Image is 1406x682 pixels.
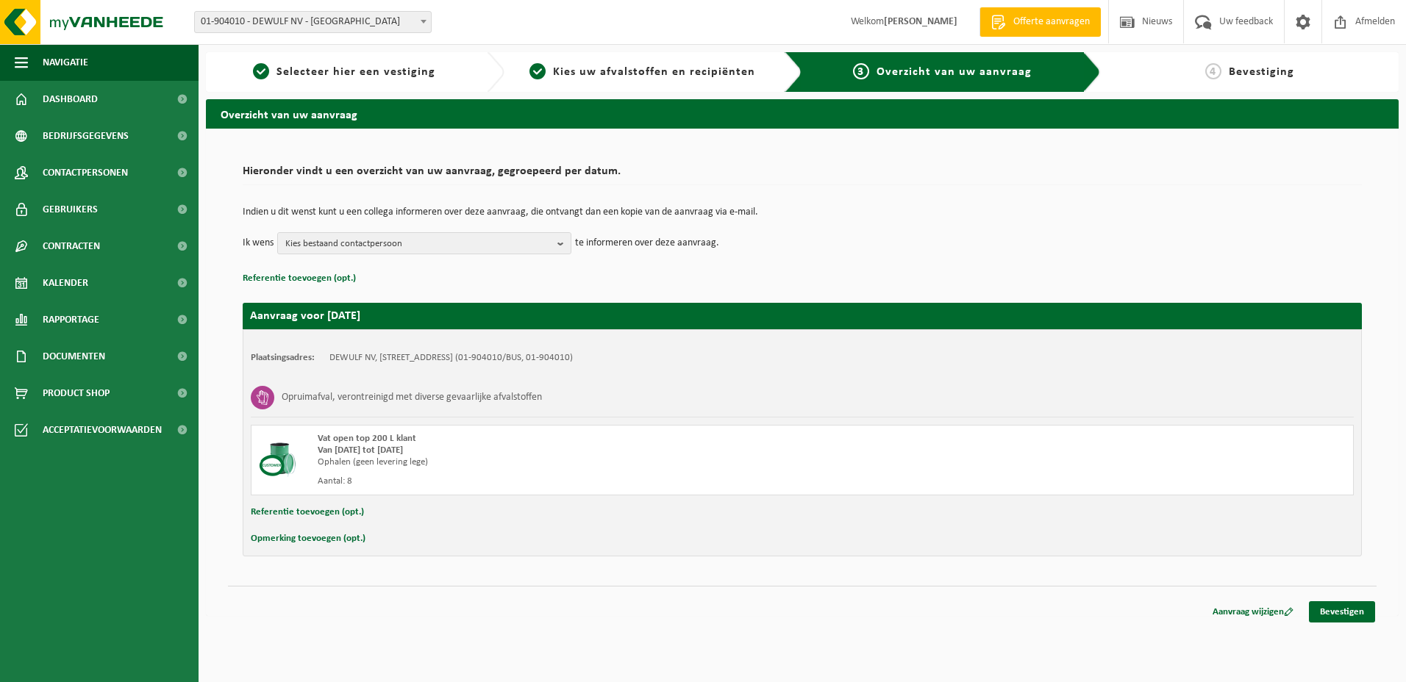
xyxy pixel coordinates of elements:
[194,11,432,33] span: 01-904010 - DEWULF NV - ROESELARE
[43,412,162,448] span: Acceptatievoorwaarden
[243,269,356,288] button: Referentie toevoegen (opt.)
[43,191,98,228] span: Gebruikers
[253,63,269,79] span: 1
[43,265,88,301] span: Kalender
[43,301,99,338] span: Rapportage
[282,386,542,409] h3: Opruimafval, verontreinigd met diverse gevaarlijke afvalstoffen
[276,66,435,78] span: Selecteer hier een vestiging
[979,7,1101,37] a: Offerte aanvragen
[329,352,573,364] td: DEWULF NV, [STREET_ADDRESS] (01-904010/BUS, 01-904010)
[285,233,552,255] span: Kies bestaand contactpersoon
[1202,601,1305,622] a: Aanvraag wijzigen
[259,433,303,477] img: PB-OT-0200-CU.png
[877,66,1032,78] span: Overzicht van uw aanvraag
[251,353,315,362] strong: Plaatsingsadres:
[206,99,1399,128] h2: Overzicht van uw aanvraag
[1309,601,1375,622] a: Bevestigen
[195,12,431,32] span: 01-904010 - DEWULF NV - ROESELARE
[575,232,719,254] p: te informeren over deze aanvraag.
[1010,15,1093,29] span: Offerte aanvragen
[318,434,416,443] span: Vat open top 200 L klant
[884,16,957,27] strong: [PERSON_NAME]
[43,154,128,191] span: Contactpersonen
[43,228,100,265] span: Contracten
[553,66,755,78] span: Kies uw afvalstoffen en recipiënten
[243,232,274,254] p: Ik wens
[251,503,364,522] button: Referentie toevoegen (opt.)
[250,310,360,322] strong: Aanvraag voor [DATE]
[243,165,1362,185] h2: Hieronder vindt u een overzicht van uw aanvraag, gegroepeerd per datum.
[318,445,403,455] strong: Van [DATE] tot [DATE]
[213,63,475,81] a: 1Selecteer hier een vestiging
[43,338,105,375] span: Documenten
[529,63,546,79] span: 2
[243,207,1362,218] p: Indien u dit wenst kunt u een collega informeren over deze aanvraag, die ontvangt dan een kopie v...
[43,44,88,81] span: Navigatie
[318,456,861,468] div: Ophalen (geen levering lege)
[251,529,365,548] button: Opmerking toevoegen (opt.)
[43,118,129,154] span: Bedrijfsgegevens
[853,63,869,79] span: 3
[43,375,110,412] span: Product Shop
[318,475,861,487] div: Aantal: 8
[43,81,98,118] span: Dashboard
[1229,66,1294,78] span: Bevestiging
[1205,63,1221,79] span: 4
[512,63,774,81] a: 2Kies uw afvalstoffen en recipiënten
[277,232,571,254] button: Kies bestaand contactpersoon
